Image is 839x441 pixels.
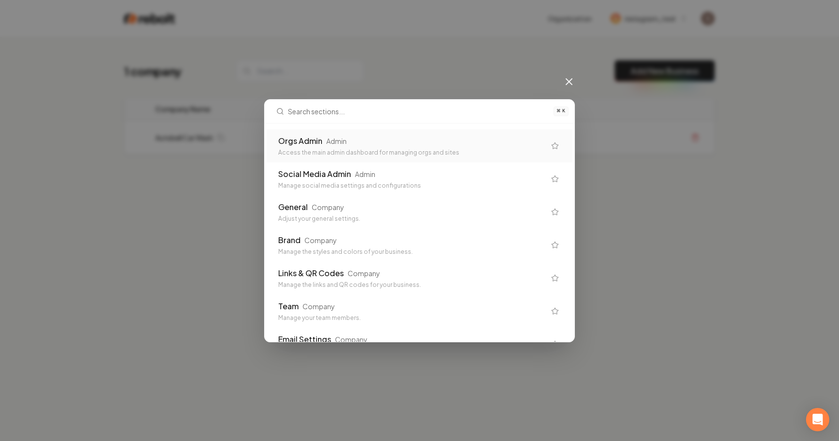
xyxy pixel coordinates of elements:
[304,235,337,245] div: Company
[288,100,548,123] input: Search sections...
[335,335,368,344] div: Company
[278,168,351,180] div: Social Media Admin
[278,149,545,157] div: Access the main admin dashboard for managing orgs and sites
[355,169,375,179] div: Admin
[278,215,545,223] div: Adjust your general settings.
[302,301,335,311] div: Company
[348,268,380,278] div: Company
[278,281,545,289] div: Manage the links and QR codes for your business.
[326,136,347,146] div: Admin
[278,182,545,190] div: Manage social media settings and configurations
[278,248,545,256] div: Manage the styles and colors of your business.
[278,300,299,312] div: Team
[278,135,322,147] div: Orgs Admin
[806,408,829,431] div: Open Intercom Messenger
[278,314,545,322] div: Manage your team members.
[278,234,301,246] div: Brand
[278,334,331,345] div: Email Settings
[312,202,344,212] div: Company
[278,267,344,279] div: Links & QR Codes
[278,201,308,213] div: General
[265,123,574,342] div: Suggestions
